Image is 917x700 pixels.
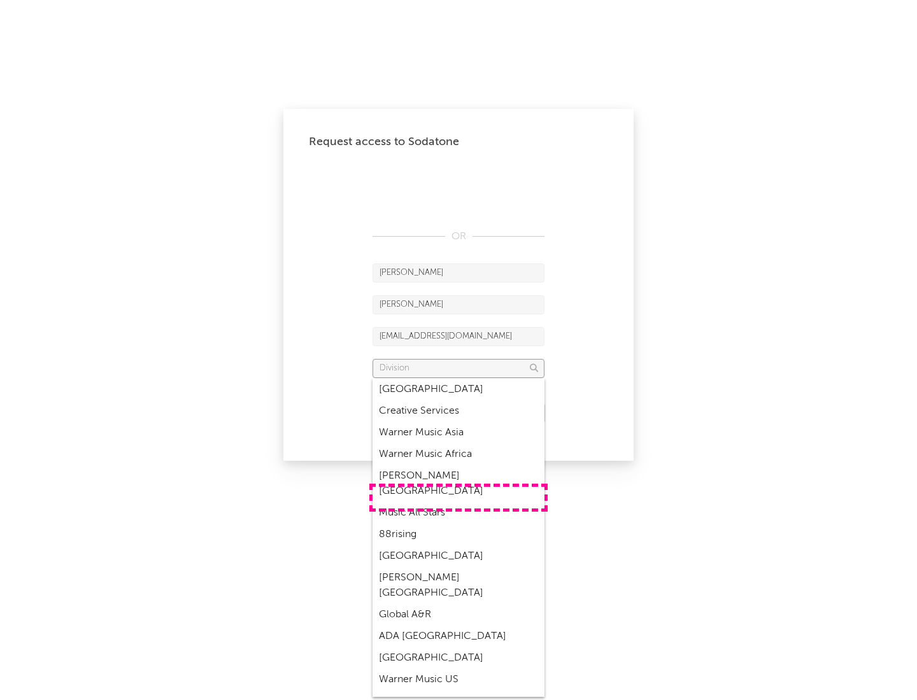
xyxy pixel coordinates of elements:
div: OR [373,229,544,244]
div: 88rising [373,524,544,545]
input: First Name [373,263,544,283]
input: Email [373,327,544,346]
div: Music All Stars [373,502,544,524]
input: Last Name [373,295,544,314]
div: Warner Music Africa [373,444,544,465]
div: Creative Services [373,400,544,422]
div: [GEOGRAPHIC_DATA] [373,379,544,400]
div: [PERSON_NAME] [GEOGRAPHIC_DATA] [373,465,544,502]
div: Request access to Sodatone [309,134,608,150]
div: Warner Music US [373,669,544,690]
div: [GEOGRAPHIC_DATA] [373,647,544,669]
div: Global A&R [373,604,544,626]
div: [PERSON_NAME] [GEOGRAPHIC_DATA] [373,567,544,604]
div: ADA [GEOGRAPHIC_DATA] [373,626,544,647]
input: Division [373,359,544,378]
div: [GEOGRAPHIC_DATA] [373,545,544,567]
div: Warner Music Asia [373,422,544,444]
